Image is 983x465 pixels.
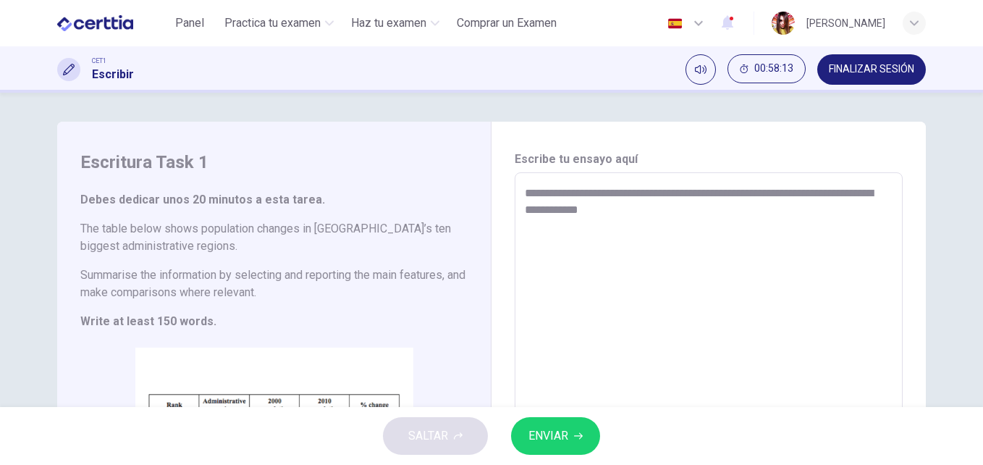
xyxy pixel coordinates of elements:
span: Comprar un Examen [457,14,557,32]
img: CERTTIA logo [57,9,133,38]
h6: Debes dedicar unos 20 minutos a esta tarea. [80,191,468,209]
button: Practica tu examen [219,10,339,36]
span: Haz tu examen [351,14,426,32]
strong: Write at least 150 words. [80,314,216,328]
img: Profile picture [772,12,795,35]
div: Ocultar [727,54,806,85]
button: FINALIZAR SESIÓN [817,54,926,85]
h6: The table below shows population changes in [GEOGRAPHIC_DATA]’s ten biggest administrative regions. [80,220,468,255]
button: ENVIAR [511,417,600,455]
button: Haz tu examen [345,10,445,36]
span: ENVIAR [528,426,568,446]
span: 00:58:13 [754,63,793,75]
img: es [666,18,684,29]
span: CET1 [92,56,106,66]
a: CERTTIA logo [57,9,166,38]
div: [PERSON_NAME] [806,14,885,32]
button: 00:58:13 [727,54,806,83]
div: Silenciar [685,54,716,85]
span: Panel [175,14,204,32]
button: Comprar un Examen [451,10,562,36]
button: Panel [166,10,213,36]
span: FINALIZAR SESIÓN [829,64,914,75]
h6: Summarise the information by selecting and reporting the main features, and make comparisons wher... [80,267,468,301]
span: Practica tu examen [224,14,321,32]
h1: Escribir [92,66,134,83]
h4: Escritura Task 1 [80,151,468,174]
h6: Escribe tu ensayo aquí [515,151,903,168]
